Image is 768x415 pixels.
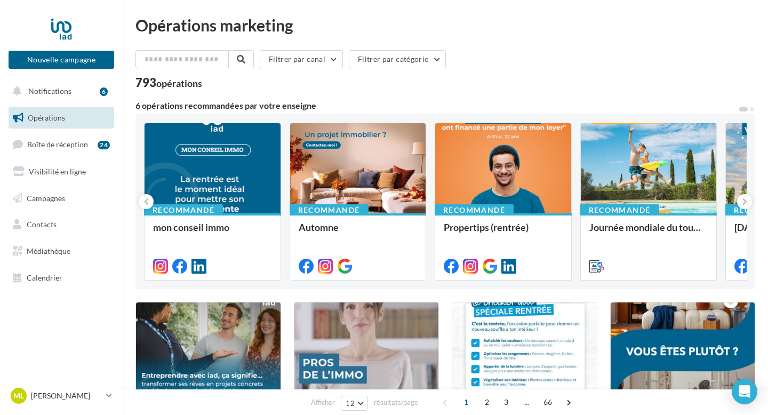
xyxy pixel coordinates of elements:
div: 6 [100,87,108,96]
span: Afficher [311,397,335,408]
a: Visibilité en ligne [6,161,116,183]
span: Boîte de réception [27,140,88,149]
span: ML [13,390,24,401]
button: Filtrer par catégorie [349,50,446,68]
span: Calendrier [27,273,62,282]
span: 3 [498,394,515,411]
span: Médiathèque [27,246,70,256]
a: Opérations [6,107,116,129]
a: Boîte de réception24 [6,133,116,156]
button: Nouvelle campagne [9,51,114,69]
div: Open Intercom Messenger [732,379,757,404]
div: Opérations marketing [135,17,755,33]
div: Recommandé [144,204,223,216]
span: résultats/page [374,397,418,408]
span: Contacts [27,220,57,229]
a: Campagnes [6,187,116,210]
div: Propertips (rentrée) [444,222,563,243]
span: Opérations [28,113,65,122]
button: Filtrer par canal [260,50,343,68]
span: Notifications [28,86,71,95]
div: 24 [98,141,110,149]
div: Recommandé [580,204,659,216]
a: Contacts [6,213,116,236]
span: ... [518,394,535,411]
a: ML [PERSON_NAME] [9,386,114,406]
div: 6 opérations recommandées par votre enseigne [135,101,738,110]
span: 2 [478,394,495,411]
div: mon conseil immo [153,222,272,243]
span: 66 [539,394,557,411]
div: Automne [299,222,418,243]
span: Campagnes [27,193,65,202]
div: 793 [135,77,202,89]
p: [PERSON_NAME] [31,390,102,401]
div: opérations [156,78,202,88]
span: 12 [346,399,355,408]
a: Médiathèque [6,240,116,262]
button: Notifications 6 [6,80,112,102]
div: Journée mondiale du tourisme [589,222,708,243]
div: Recommandé [290,204,369,216]
span: 1 [458,394,475,411]
a: Calendrier [6,267,116,289]
div: Recommandé [435,204,514,216]
span: Visibilité en ligne [29,167,86,176]
button: 12 [341,396,368,411]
